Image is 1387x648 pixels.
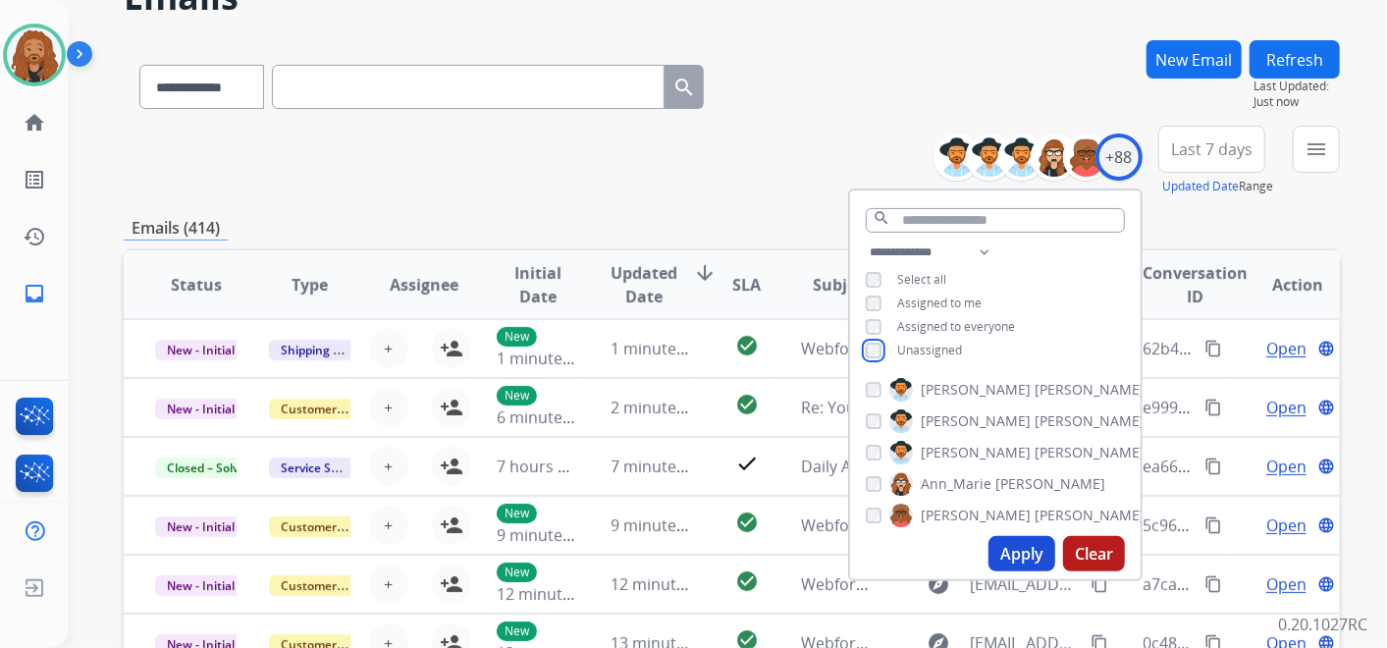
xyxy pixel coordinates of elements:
p: New [497,504,537,523]
img: avatar [7,27,62,82]
span: [PERSON_NAME] [1035,506,1145,525]
button: + [369,388,408,427]
span: 1 minute ago [497,348,594,369]
button: New Email [1147,40,1242,79]
span: Webform from [EMAIL_ADDRESS][PERSON_NAME][DOMAIN_NAME] on [DATE] [801,338,1367,359]
span: 2 minutes ago [612,397,717,418]
mat-icon: content_copy [1204,340,1222,357]
span: 7 hours ago [497,456,585,477]
span: New - Initial [155,399,246,419]
p: New [497,563,537,582]
span: Customer Support [269,516,397,537]
span: Range [1162,178,1273,194]
span: Closed – Solved [155,458,264,478]
span: Last Updated: [1254,79,1340,94]
mat-icon: check_circle [735,393,759,416]
p: New [497,621,537,641]
p: New [497,327,537,347]
span: Daily Appointment Report for Extend on [DATE] [801,456,1151,477]
mat-icon: language [1317,575,1335,593]
span: 9 minutes ago [612,514,717,536]
mat-icon: search [873,209,890,227]
span: Select all [897,271,946,288]
div: +88 [1095,134,1143,181]
mat-icon: menu [1305,137,1328,161]
mat-icon: content_copy [1204,399,1222,416]
button: + [369,329,408,368]
button: Last 7 days [1158,126,1265,173]
span: Open [1266,572,1307,596]
span: Ann_Marie [921,474,991,494]
mat-icon: inbox [23,282,46,305]
mat-icon: content_copy [1204,516,1222,534]
mat-icon: person_add [440,572,463,596]
p: Emails (414) [124,216,228,241]
span: 7 minutes ago [612,456,717,477]
button: Clear [1063,536,1125,571]
span: New - Initial [155,340,246,360]
mat-icon: search [672,76,696,99]
button: + [369,565,408,604]
mat-icon: content_copy [1204,575,1222,593]
span: Re: Your repaired product has been delivered [801,397,1139,418]
mat-icon: list_alt [23,168,46,191]
mat-icon: content_copy [1204,458,1222,475]
mat-icon: arrow_downward [694,261,718,285]
mat-icon: language [1317,516,1335,534]
button: Refresh [1250,40,1340,79]
span: Updated Date [612,261,678,308]
mat-icon: person_add [440,337,463,360]
span: Subject [813,273,871,297]
span: New - Initial [155,516,246,537]
span: 12 minutes ago [612,573,725,595]
span: [PERSON_NAME] [921,443,1031,462]
span: Shipping Protection [269,340,403,360]
mat-icon: check_circle [735,569,759,593]
p: New [497,386,537,405]
mat-icon: person_add [440,396,463,419]
span: [PERSON_NAME] [1035,411,1145,431]
span: Assigned to everyone [897,318,1015,335]
span: Customer Support [269,575,397,596]
span: New - Initial [155,575,246,596]
span: [PERSON_NAME] [921,380,1031,400]
th: Action [1226,250,1340,319]
mat-icon: language [1317,458,1335,475]
mat-icon: content_copy [1091,575,1108,593]
span: + [384,572,393,596]
span: 12 minutes ago [497,583,611,605]
span: Just now [1254,94,1340,110]
button: Apply [988,536,1055,571]
span: + [384,513,393,537]
span: 1 minute ago [612,338,709,359]
span: 9 minutes ago [497,524,602,546]
span: Type [292,273,328,297]
span: Webform from [EMAIL_ADDRESS][DOMAIN_NAME] on [DATE] [801,573,1246,595]
mat-icon: check_circle [735,334,759,357]
mat-icon: language [1317,399,1335,416]
span: + [384,337,393,360]
span: Unassigned [897,342,962,358]
mat-icon: check_circle [735,511,759,534]
span: Open [1266,455,1307,478]
span: Service Support [269,458,381,478]
button: Updated Date [1162,179,1239,194]
mat-icon: explore [927,572,950,596]
span: Open [1266,337,1307,360]
mat-icon: history [23,225,46,248]
span: Conversation ID [1144,261,1249,308]
span: Assignee [390,273,458,297]
span: Open [1266,396,1307,419]
span: Status [171,273,222,297]
span: + [384,455,393,478]
span: [PERSON_NAME] [921,411,1031,431]
span: Initial Date [497,261,578,308]
span: Open [1266,513,1307,537]
span: 6 minutes ago [497,406,602,428]
button: + [369,506,408,545]
span: + [384,396,393,419]
mat-icon: person_add [440,455,463,478]
span: Customer Support [269,399,397,419]
mat-icon: check [735,452,759,475]
mat-icon: person_add [440,513,463,537]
